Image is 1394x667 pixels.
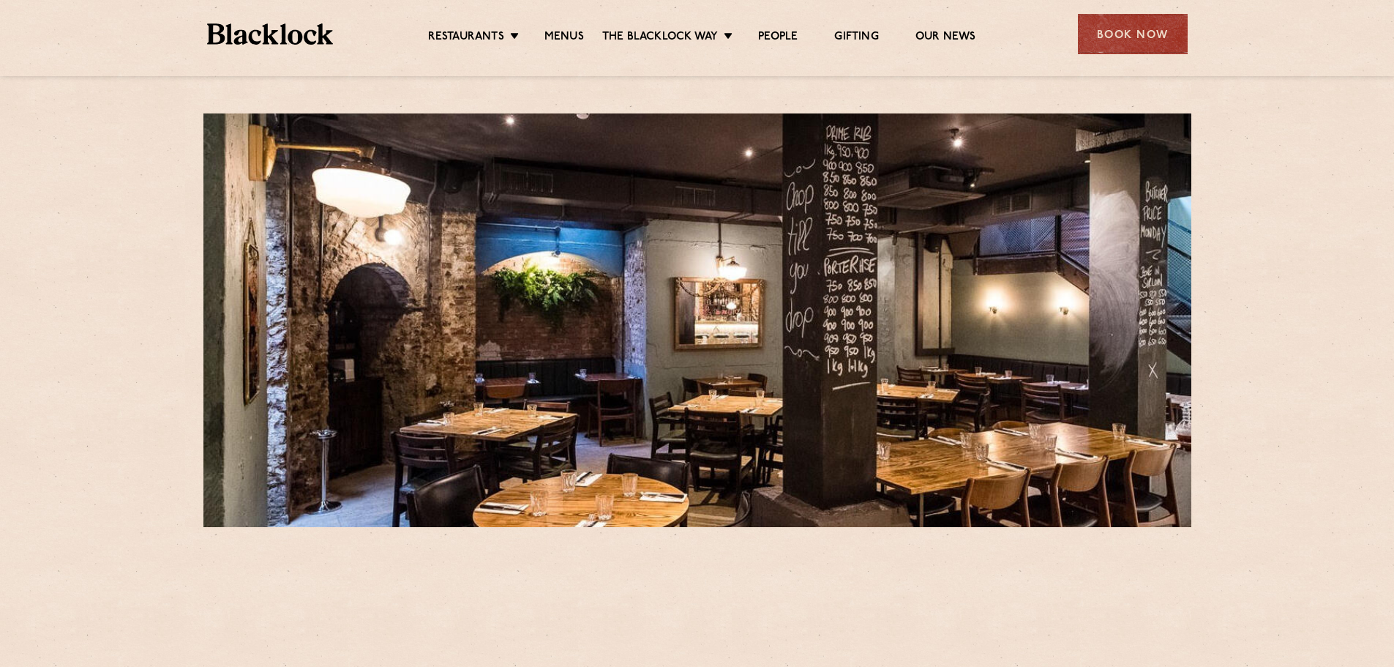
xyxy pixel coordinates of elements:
[758,30,798,46] a: People
[1078,14,1188,54] div: Book Now
[602,30,718,46] a: The Blacklock Way
[834,30,878,46] a: Gifting
[428,30,504,46] a: Restaurants
[544,30,584,46] a: Menus
[207,23,334,45] img: BL_Textured_Logo-footer-cropped.svg
[915,30,976,46] a: Our News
